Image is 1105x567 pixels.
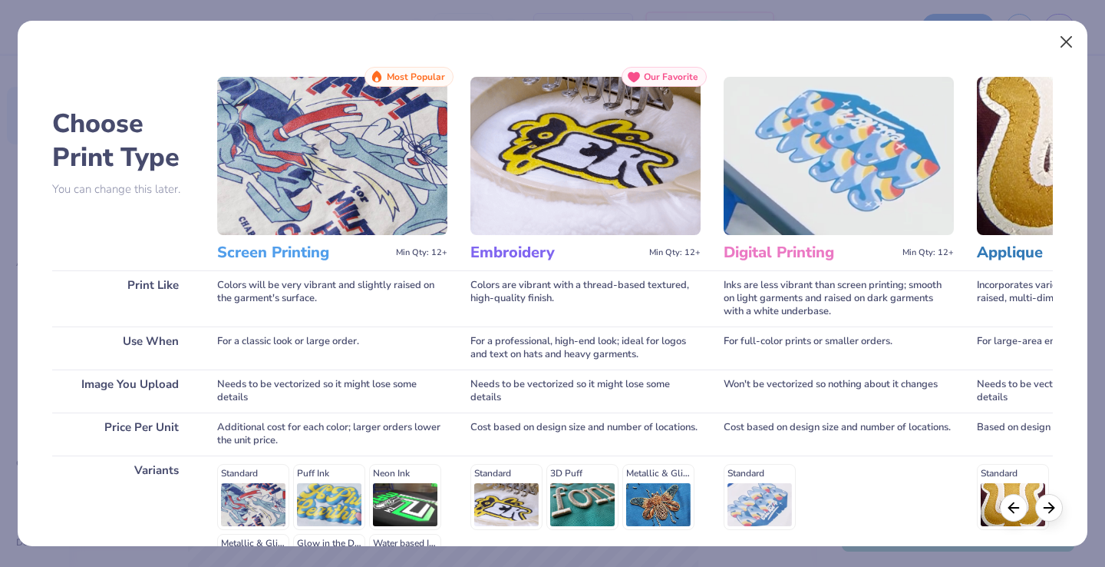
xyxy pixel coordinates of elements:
[724,413,954,456] div: Cost based on design size and number of locations.
[724,77,954,235] img: Digital Printing
[470,243,643,263] h3: Embroidery
[217,77,447,235] img: Screen Printing
[217,327,447,370] div: For a classic look or large order.
[52,413,194,456] div: Price Per Unit
[1052,28,1081,57] button: Close
[724,370,954,413] div: Won't be vectorized so nothing about it changes
[644,71,698,82] span: Our Favorite
[470,327,701,370] div: For a professional, high-end look; ideal for logos and text on hats and heavy garments.
[52,270,194,327] div: Print Like
[649,247,701,258] span: Min Qty: 12+
[52,370,194,413] div: Image You Upload
[52,327,194,370] div: Use When
[217,243,390,263] h3: Screen Printing
[724,270,954,327] div: Inks are less vibrant than screen printing; smooth on light garments and raised on dark garments ...
[470,270,701,327] div: Colors are vibrant with a thread-based textured, high-quality finish.
[217,413,447,456] div: Additional cost for each color; larger orders lower the unit price.
[217,270,447,327] div: Colors will be very vibrant and slightly raised on the garment's surface.
[470,370,701,413] div: Needs to be vectorized so it might lose some details
[217,370,447,413] div: Needs to be vectorized so it might lose some details
[52,107,194,174] h2: Choose Print Type
[902,247,954,258] span: Min Qty: 12+
[52,183,194,196] p: You can change this later.
[396,247,447,258] span: Min Qty: 12+
[724,327,954,370] div: For full-color prints or smaller orders.
[470,77,701,235] img: Embroidery
[470,413,701,456] div: Cost based on design size and number of locations.
[387,71,445,82] span: Most Popular
[724,243,896,263] h3: Digital Printing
